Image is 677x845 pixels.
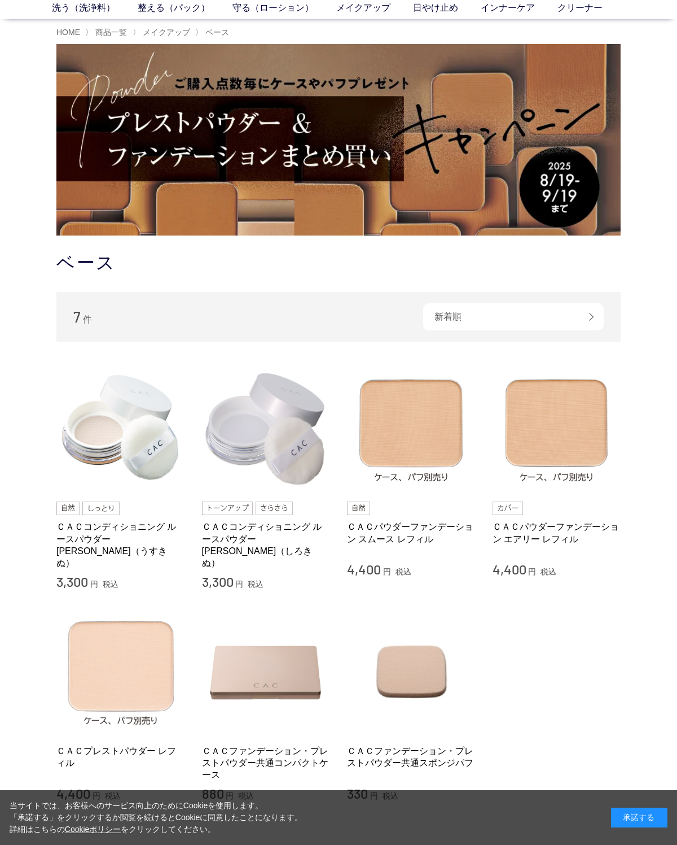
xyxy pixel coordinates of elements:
span: 330 [347,785,368,802]
img: ＣＡＣプレストパウダー レフィル [56,607,185,736]
span: 円 [383,567,391,576]
span: ベース [205,28,229,37]
img: さらさら [256,502,293,515]
span: 4,400 [347,561,381,577]
span: 税込 [248,580,263,589]
a: 洗う（洗浄料） [52,1,138,15]
span: 3,300 [56,573,88,590]
a: ベース [203,28,229,37]
img: 自然 [56,502,80,515]
span: 税込 [103,580,118,589]
a: ＣＡＣファンデーション・プレストパウダー共通コンパクトケース [202,745,331,781]
img: トーンアップ [202,502,253,515]
span: 件 [83,315,92,324]
a: ＣＡＣファンデーション・プレストパウダー共通スポンジパフ [347,745,476,769]
a: 日やけ止め [413,1,481,15]
a: ＣＡＣコンディショニング ルースパウダー [PERSON_NAME]（しろきぬ） [202,521,331,569]
a: インナーケア [481,1,557,15]
a: ＣＡＣプレストパウダー レフィル [56,745,185,769]
li: 〉 [195,27,232,38]
span: 円 [90,580,98,589]
a: クリーナー [557,1,625,15]
span: 円 [235,580,243,589]
img: ＣＡＣパウダーファンデーション エアリー レフィル [493,364,621,493]
a: 商品一覧 [93,28,127,37]
div: 当サイトでは、お客様へのサービス向上のためにCookieを使用します。 「承諾する」をクリックするか閲覧を続けるとCookieに同意したことになります。 詳細はこちらの をクリックしてください。 [10,800,303,835]
a: HOME [56,28,80,37]
span: 4,400 [56,785,90,802]
img: しっとり [82,502,120,515]
img: ＣＡＣコンディショニング ルースパウダー 薄絹（うすきぬ） [56,364,185,493]
a: 整える（パック） [138,1,232,15]
span: 7 [73,308,81,325]
span: 税込 [395,567,411,576]
h1: ベース [56,251,621,275]
a: ＣＡＣコンディショニング ルースパウダー [PERSON_NAME]（うすきぬ） [56,521,185,569]
img: 自然 [347,502,370,515]
a: ＣＡＣパウダーファンデーション エアリー レフィル [493,521,621,545]
li: 〉 [133,27,193,38]
img: ＣＡＣファンデーション・プレストパウダー共通スポンジパフ [347,607,476,736]
span: 円 [528,567,536,576]
span: 880 [202,785,224,802]
span: 4,400 [493,561,526,577]
span: 商品一覧 [95,28,127,37]
div: 承諾する [611,808,667,827]
a: Cookieポリシー [65,825,121,834]
span: 3,300 [202,573,234,590]
a: メイクアップ [336,1,413,15]
img: ＣＡＣパウダーファンデーション スムース レフィル [347,364,476,493]
div: 新着順 [423,303,604,330]
a: ＣＡＣパウダーファンデーション スムース レフィル [347,521,476,545]
span: 税込 [540,567,556,576]
a: 守る（ローション） [232,1,336,15]
a: メイクアップ [140,28,190,37]
img: カバー [493,502,523,515]
li: 〉 [85,27,130,38]
img: ＣＡＣコンディショニング ルースパウダー 白絹（しろきぬ） [202,364,331,493]
img: ＣＡＣファンデーション・プレストパウダー共通コンパクトケース [202,607,331,736]
span: メイクアップ [143,28,190,37]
